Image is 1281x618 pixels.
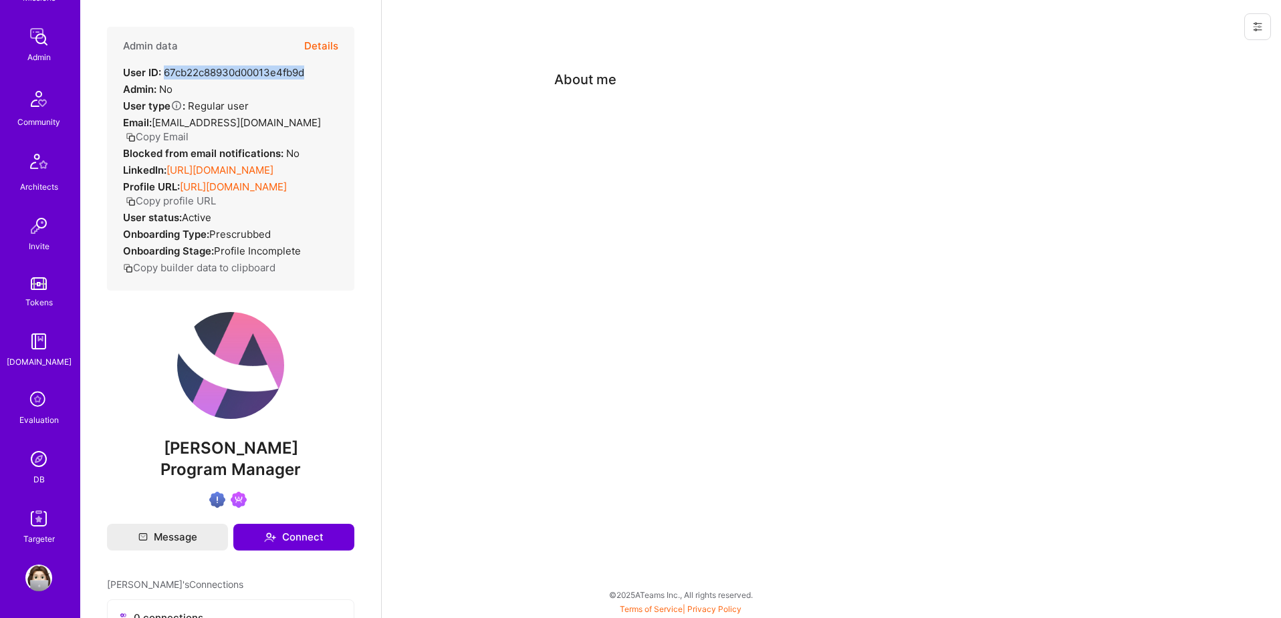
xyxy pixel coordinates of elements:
[29,239,49,253] div: Invite
[123,83,156,96] strong: Admin:
[107,577,243,591] span: [PERSON_NAME]'s Connections
[123,65,304,80] div: 67cb22c88930d00013e4fb9d
[126,130,189,144] button: Copy Email
[31,277,47,290] img: tokens
[180,180,287,193] a: [URL][DOMAIN_NAME]
[620,604,741,614] span: |
[23,83,55,115] img: Community
[23,148,55,180] img: Architects
[123,100,185,112] strong: User type :
[123,147,286,160] strong: Blocked from email notifications:
[123,146,300,160] div: No
[554,69,616,90] div: About me
[17,115,60,129] div: Community
[233,524,354,551] button: Connect
[27,50,51,64] div: Admin
[209,492,225,508] img: High Potential User
[264,531,276,543] i: icon Connect
[170,100,183,112] i: Help
[304,27,338,65] button: Details
[182,211,211,224] span: Active
[160,460,301,479] span: Program Manager
[687,604,741,614] a: Privacy Policy
[107,438,354,458] span: [PERSON_NAME]
[22,565,55,591] a: User Avatar
[19,413,59,427] div: Evaluation
[123,40,178,52] h4: Admin data
[123,66,161,79] strong: User ID:
[25,446,52,472] img: Admin Search
[123,180,180,193] strong: Profile URL:
[20,180,58,194] div: Architects
[25,505,52,532] img: Skill Targeter
[123,99,249,113] div: Regular user
[25,295,53,309] div: Tokens
[152,116,321,129] span: [EMAIL_ADDRESS][DOMAIN_NAME]
[23,532,55,546] div: Targeter
[123,164,166,176] strong: LinkedIn:
[25,212,52,239] img: Invite
[107,524,228,551] button: Message
[123,211,182,224] strong: User status:
[126,194,216,208] button: Copy profile URL
[80,578,1281,611] div: © 2025 ATeams Inc., All rights reserved.
[25,565,52,591] img: User Avatar
[123,228,209,241] strong: Onboarding Type:
[7,355,72,369] div: [DOMAIN_NAME]
[214,245,301,257] span: Profile Incomplete
[620,604,683,614] a: Terms of Service
[126,196,136,206] i: icon Copy
[123,82,172,96] div: No
[33,472,45,486] div: DB
[25,23,52,50] img: admin teamwork
[123,116,152,129] strong: Email:
[123,263,133,273] i: icon Copy
[26,388,51,413] i: icon SelectionTeam
[231,492,247,508] img: Been on Mission
[123,245,214,257] strong: Onboarding Stage:
[177,312,284,419] img: User Avatar
[123,261,275,275] button: Copy builder data to clipboard
[138,532,148,542] i: icon Mail
[25,328,52,355] img: guide book
[126,132,136,142] i: icon Copy
[166,164,273,176] a: [URL][DOMAIN_NAME]
[209,228,271,241] span: prescrubbed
